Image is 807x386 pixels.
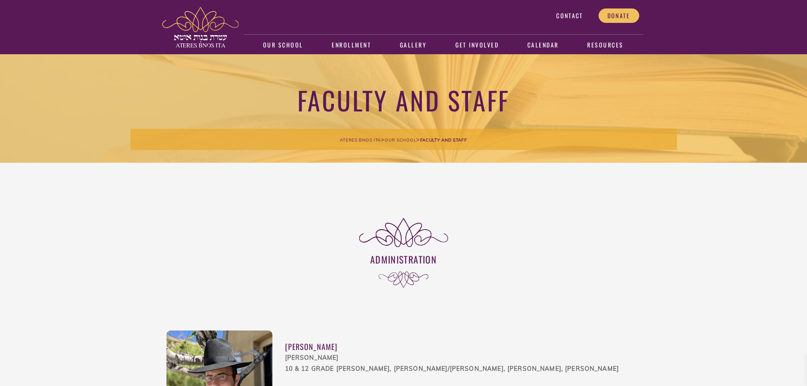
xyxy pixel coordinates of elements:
[340,136,381,143] a: Ateres Bnos Ita
[449,36,505,55] a: Get Involved
[599,8,639,23] a: Donate
[556,12,583,19] span: Contact
[285,353,641,375] div: [PERSON_NAME] 10 & 12 Grade [PERSON_NAME], [PERSON_NAME]/[PERSON_NAME], [PERSON_NAME], [PERSON_NAME]
[130,84,677,116] h1: Faculty and Staff
[166,253,641,266] h3: Administration
[385,136,416,143] a: Our School
[130,129,677,150] div: > >
[547,8,592,23] a: Contact
[257,36,309,55] a: Our School
[394,36,433,55] a: Gallery
[326,36,377,55] a: Enrollment
[285,341,641,353] div: [PERSON_NAME]
[581,36,630,55] a: Resources
[607,12,630,19] span: Donate
[340,137,381,143] span: Ateres Bnos Ita
[162,7,238,47] img: ateres
[420,137,467,143] span: Faculty and Staff
[521,36,565,55] a: Calendar
[385,137,416,143] span: Our School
